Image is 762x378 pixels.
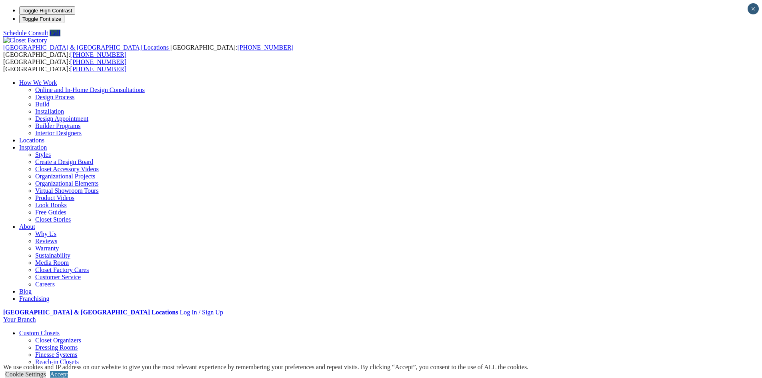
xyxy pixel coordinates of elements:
[35,209,66,216] a: Free Guides
[3,44,169,51] span: [GEOGRAPHIC_DATA] & [GEOGRAPHIC_DATA] Locations
[3,44,170,51] a: [GEOGRAPHIC_DATA] & [GEOGRAPHIC_DATA] Locations
[3,30,48,36] a: Schedule Consult
[3,316,36,323] a: Your Branch
[35,252,70,259] a: Sustainability
[35,274,81,280] a: Customer Service
[35,115,88,122] a: Design Appointment
[19,6,75,15] button: Toggle High Contrast
[3,37,47,44] img: Closet Factory
[22,16,61,22] span: Toggle Font size
[35,166,99,172] a: Closet Accessory Videos
[19,295,50,302] a: Franchising
[35,158,93,165] a: Create a Design Board
[35,344,78,351] a: Dressing Rooms
[50,30,60,36] a: Call
[35,130,82,136] a: Interior Designers
[35,94,74,100] a: Design Process
[35,194,74,201] a: Product Videos
[35,86,145,93] a: Online and In-Home Design Consultations
[19,15,64,23] button: Toggle Font size
[35,122,80,129] a: Builder Programs
[35,173,95,180] a: Organizational Projects
[3,58,126,72] span: [GEOGRAPHIC_DATA]: [GEOGRAPHIC_DATA]:
[70,51,126,58] a: [PHONE_NUMBER]
[22,8,72,14] span: Toggle High Contrast
[50,371,68,378] a: Accept
[35,358,79,365] a: Reach-in Closets
[35,238,57,244] a: Reviews
[35,151,51,158] a: Styles
[35,180,98,187] a: Organizational Elements
[3,364,528,371] div: We use cookies and IP address on our website to give you the most relevant experience by remember...
[70,58,126,65] a: [PHONE_NUMBER]
[3,44,294,58] span: [GEOGRAPHIC_DATA]: [GEOGRAPHIC_DATA]:
[35,202,67,208] a: Look Books
[35,230,56,237] a: Why Us
[19,79,57,86] a: How We Work
[35,351,77,358] a: Finesse Systems
[237,44,293,51] a: [PHONE_NUMBER]
[19,144,47,151] a: Inspiration
[35,337,81,344] a: Closet Organizers
[35,259,69,266] a: Media Room
[35,108,64,115] a: Installation
[3,309,178,316] a: [GEOGRAPHIC_DATA] & [GEOGRAPHIC_DATA] Locations
[35,216,71,223] a: Closet Stories
[19,288,32,295] a: Blog
[19,330,60,336] a: Custom Closets
[5,371,46,378] a: Cookie Settings
[19,137,44,144] a: Locations
[19,223,35,230] a: About
[748,3,759,14] button: Close
[70,66,126,72] a: [PHONE_NUMBER]
[180,309,223,316] a: Log In / Sign Up
[35,101,50,108] a: Build
[35,281,55,288] a: Careers
[35,266,89,273] a: Closet Factory Cares
[35,187,99,194] a: Virtual Showroom Tours
[35,245,59,252] a: Warranty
